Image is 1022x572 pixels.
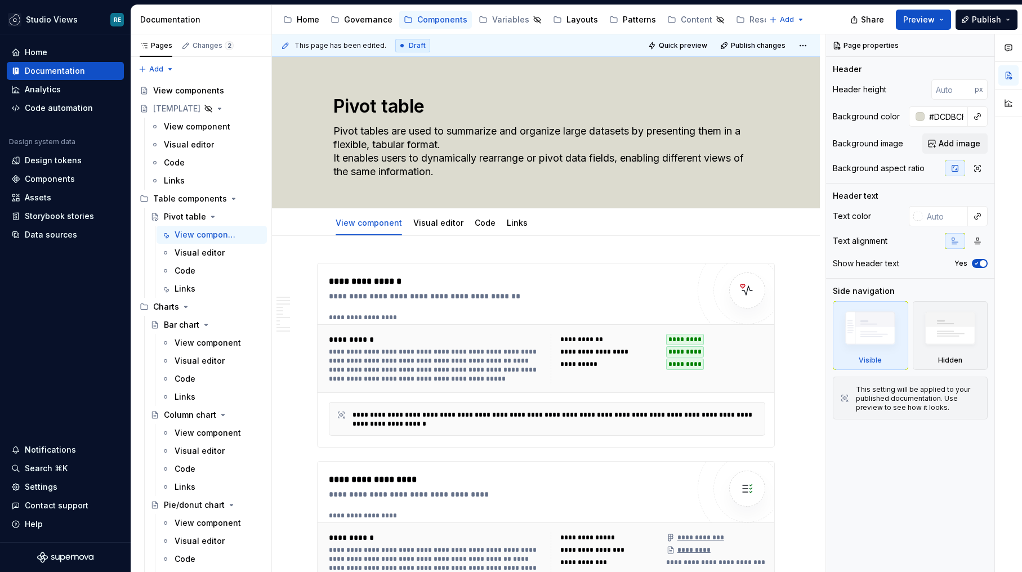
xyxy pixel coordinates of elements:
a: Links [157,388,267,406]
svg: Supernova Logo [37,552,93,563]
div: Hidden [913,301,988,370]
div: Links [164,175,185,186]
a: Code automation [7,99,124,117]
div: Code [175,265,195,276]
a: Storybook stories [7,207,124,225]
div: [TEMPLATE] [153,103,200,114]
div: Links [175,283,195,294]
div: Resources [749,14,791,25]
div: View component [331,211,407,234]
div: Visual editor [175,445,225,457]
a: Pivot table [146,208,267,226]
a: Components [7,170,124,188]
div: Changes [193,41,234,50]
div: Layouts [566,14,598,25]
div: Charts [135,298,267,316]
a: Resources [731,11,808,29]
a: Content [663,11,729,29]
button: Add [766,12,808,28]
div: Code [175,373,195,385]
div: Patterns [623,14,656,25]
div: Code automation [25,102,93,114]
img: f5634f2a-3c0d-4c0b-9dc3-3862a3e014c7.png [8,13,21,26]
div: Home [297,14,319,25]
a: Visual editor [157,352,267,370]
a: Design tokens [7,151,124,169]
span: Publish [972,14,1001,25]
a: Settings [7,478,124,496]
div: Code [470,211,500,234]
label: Yes [954,259,967,268]
div: Documentation [25,65,85,77]
div: Pie/donut chart [164,499,225,511]
div: Design system data [9,137,75,146]
div: Documentation [140,14,267,25]
button: Publish [956,10,1017,30]
span: Publish changes [731,41,786,50]
a: Home [7,43,124,61]
div: View component [175,427,241,439]
div: Visual editor [175,355,225,367]
div: Help [25,519,43,530]
a: Patterns [605,11,660,29]
a: Code [157,262,267,280]
button: Add [135,61,177,77]
button: Share [845,10,891,30]
div: Hidden [938,356,962,365]
a: View component [157,514,267,532]
div: View component [175,517,241,529]
a: Code [157,550,267,568]
button: Add image [922,133,988,154]
div: Storybook stories [25,211,94,222]
a: Code [475,218,496,227]
a: Visual editor [157,244,267,262]
div: Code [175,553,195,565]
a: Layouts [548,11,603,29]
div: Variables [492,14,529,25]
button: Help [7,515,124,533]
div: Background image [833,138,903,149]
a: Analytics [7,81,124,99]
div: Settings [25,481,57,493]
a: Code [146,154,267,172]
div: Governance [344,14,392,25]
div: Analytics [25,84,61,95]
a: Links [157,280,267,298]
div: Search ⌘K [25,463,68,474]
div: Code [175,463,195,475]
div: View components [153,85,224,96]
div: Links [175,391,195,403]
div: Text color [833,211,871,222]
div: Column chart [164,409,216,421]
div: Bar chart [164,319,199,330]
button: Publish changes [717,38,791,53]
div: Charts [153,301,179,312]
a: Pie/donut chart [146,496,267,514]
span: Share [861,14,884,25]
div: RE [114,15,121,24]
span: 2 [225,41,234,50]
div: Side navigation [833,285,895,297]
textarea: Pivot tables are used to summarize and organize large datasets by presenting them in a flexible, ... [331,122,757,181]
a: Variables [474,11,546,29]
div: Studio Views [26,14,78,25]
div: Visual editor [409,211,468,234]
button: Notifications [7,441,124,459]
span: Draft [409,41,426,50]
div: Header [833,64,862,75]
div: Page tree [279,8,764,31]
div: Visual editor [175,247,225,258]
a: Visual editor [146,136,267,154]
a: Column chart [146,406,267,424]
div: Background aspect ratio [833,163,925,174]
input: Auto [922,206,968,226]
div: Contact support [25,500,88,511]
div: This setting will be applied to your published documentation. Use preview to see how it looks. [856,385,980,412]
div: Show header text [833,258,899,269]
a: View component [146,118,267,136]
div: Components [417,14,467,25]
button: Search ⌘K [7,459,124,477]
div: Visual editor [175,535,225,547]
span: Quick preview [659,41,707,50]
div: View component [175,229,240,240]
